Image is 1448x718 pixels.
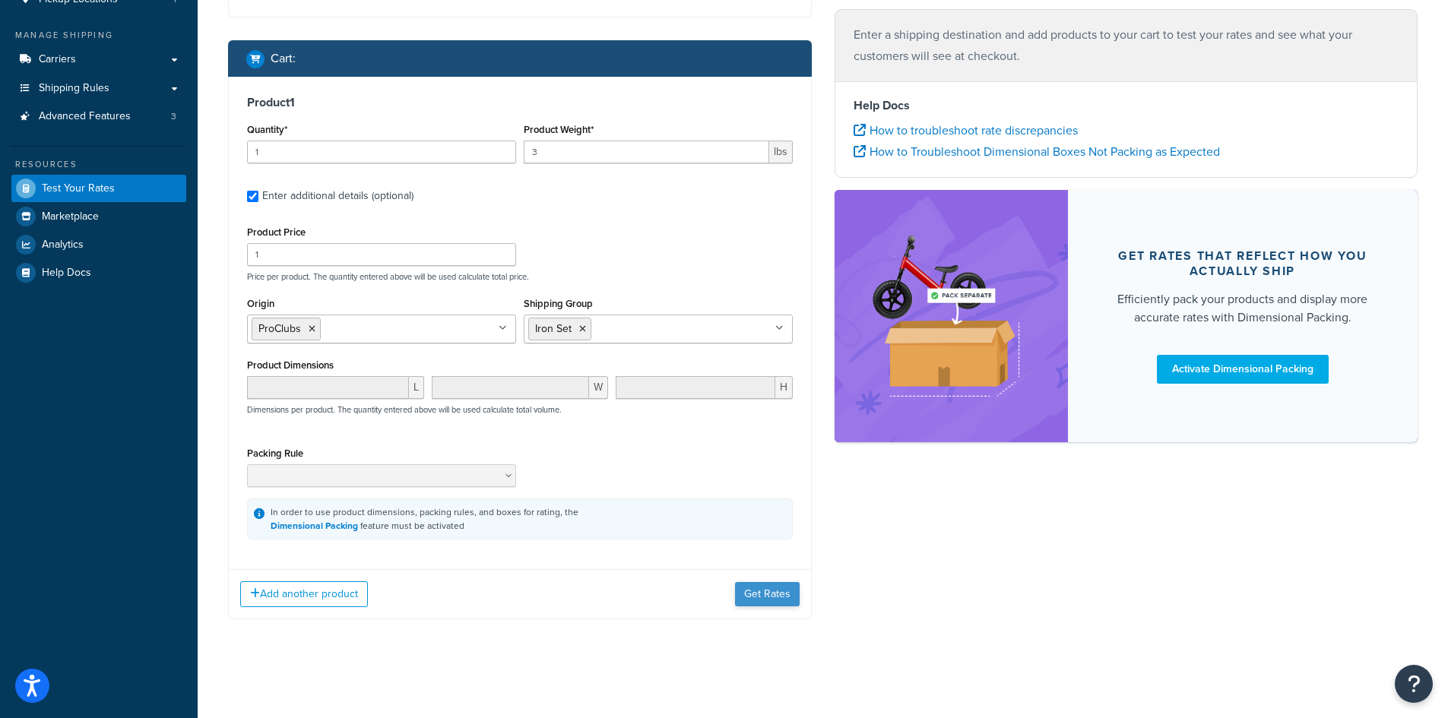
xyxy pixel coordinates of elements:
[11,103,186,131] a: Advanced Features3
[247,226,306,238] label: Product Price
[11,29,186,42] div: Manage Shipping
[262,185,413,207] div: Enter additional details (optional)
[271,519,358,533] a: Dimensional Packing
[11,74,186,103] a: Shipping Rules
[271,505,578,533] div: In order to use product dimensions, packing rules, and boxes for rating, the feature must be acti...
[524,124,594,135] label: Product Weight*
[854,96,1399,115] h4: Help Docs
[42,182,115,195] span: Test Your Rates
[589,376,608,399] span: W
[524,141,769,163] input: 0.00
[769,141,793,163] span: lbs
[535,321,572,337] span: Iron Set
[524,298,593,309] label: Shipping Group
[247,141,516,163] input: 0.0
[42,210,99,223] span: Marketplace
[735,582,800,606] button: Get Rates
[409,376,424,399] span: L
[1395,665,1433,703] button: Open Resource Center
[247,95,793,110] h3: Product 1
[11,103,186,131] li: Advanced Features
[243,404,562,415] p: Dimensions per product. The quantity entered above will be used calculate total volume.
[258,321,301,337] span: ProClubs
[39,82,109,95] span: Shipping Rules
[171,110,176,123] span: 3
[247,298,274,309] label: Origin
[11,46,186,74] a: Carriers
[240,581,368,607] button: Add another product
[271,52,296,65] h2: Cart :
[243,271,797,282] p: Price per product. The quantity entered above will be used calculate total price.
[11,175,186,202] a: Test Your Rates
[854,122,1078,139] a: How to troubleshoot rate discrepancies
[854,143,1220,160] a: How to Troubleshoot Dimensional Boxes Not Packing as Expected
[11,158,186,171] div: Resources
[247,124,287,135] label: Quantity*
[11,259,186,286] a: Help Docs
[854,24,1399,67] p: Enter a shipping destination and add products to your cart to test your rates and see what your c...
[1104,290,1382,327] div: Efficiently pack your products and display more accurate rates with Dimensional Packing.
[775,376,793,399] span: H
[39,53,76,66] span: Carriers
[42,267,91,280] span: Help Docs
[11,231,186,258] a: Analytics
[247,359,334,371] label: Product Dimensions
[42,239,84,251] span: Analytics
[857,213,1045,419] img: feature-image-dim-d40ad3071a2b3c8e08177464837368e35600d3c5e73b18a22c1e4bb210dc32ac.png
[247,448,303,459] label: Packing Rule
[1104,248,1382,279] div: Get rates that reflect how you actually ship
[39,110,131,123] span: Advanced Features
[1157,355,1329,384] a: Activate Dimensional Packing
[247,191,258,202] input: Enter additional details (optional)
[11,203,186,230] a: Marketplace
